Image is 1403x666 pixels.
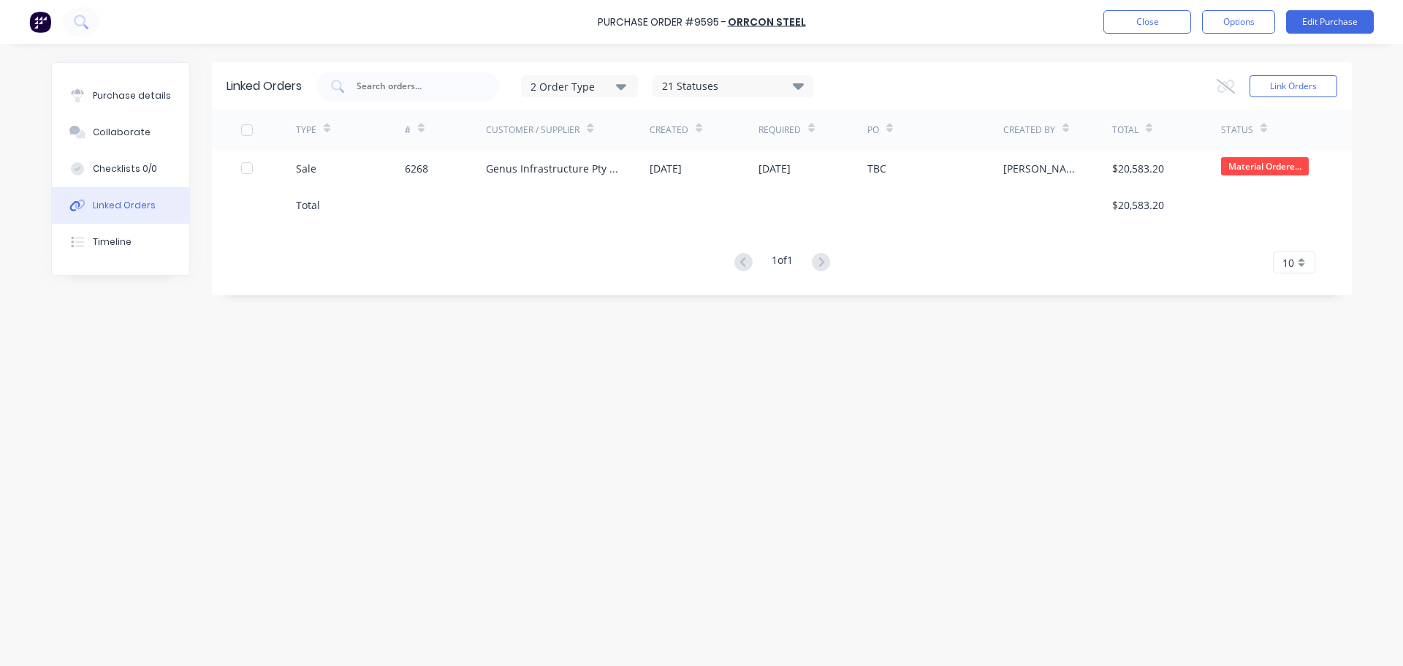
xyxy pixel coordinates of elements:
[486,124,579,137] div: Customer / Supplier
[728,15,806,29] a: ORRCON STEEL
[531,78,628,94] div: 2 Order Type
[93,89,171,102] div: Purchase details
[1112,161,1164,176] div: $20,583.20
[521,75,638,97] button: 2 Order Type
[296,161,316,176] div: Sale
[93,126,151,139] div: Collaborate
[1112,124,1138,137] div: Total
[1221,157,1309,175] span: Material Ordere...
[29,11,51,33] img: Factory
[1250,75,1337,97] button: Link Orders
[93,162,157,175] div: Checklists 0/0
[1286,10,1374,34] button: Edit Purchase
[653,78,813,94] div: 21 Statuses
[1003,161,1083,176] div: [PERSON_NAME]
[598,15,726,30] div: Purchase Order #9595 -
[296,197,320,213] div: Total
[867,124,879,137] div: PO
[355,79,476,94] input: Search orders...
[52,187,189,224] button: Linked Orders
[52,151,189,187] button: Checklists 0/0
[867,161,886,176] div: TBC
[486,161,620,176] div: Genus Infrastructure Pty Ltd
[296,124,316,137] div: TYPE
[758,161,791,176] div: [DATE]
[1202,10,1275,34] button: Options
[1282,255,1294,270] span: 10
[758,124,801,137] div: Required
[52,224,189,260] button: Timeline
[772,252,793,273] div: 1 of 1
[93,235,132,249] div: Timeline
[1112,197,1164,213] div: $20,583.20
[405,161,428,176] div: 6268
[650,161,682,176] div: [DATE]
[52,114,189,151] button: Collaborate
[1003,124,1055,137] div: Created By
[1103,10,1191,34] button: Close
[52,77,189,114] button: Purchase details
[227,77,302,95] div: Linked Orders
[405,124,411,137] div: #
[93,199,156,212] div: Linked Orders
[1221,124,1253,137] div: Status
[650,124,688,137] div: Created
